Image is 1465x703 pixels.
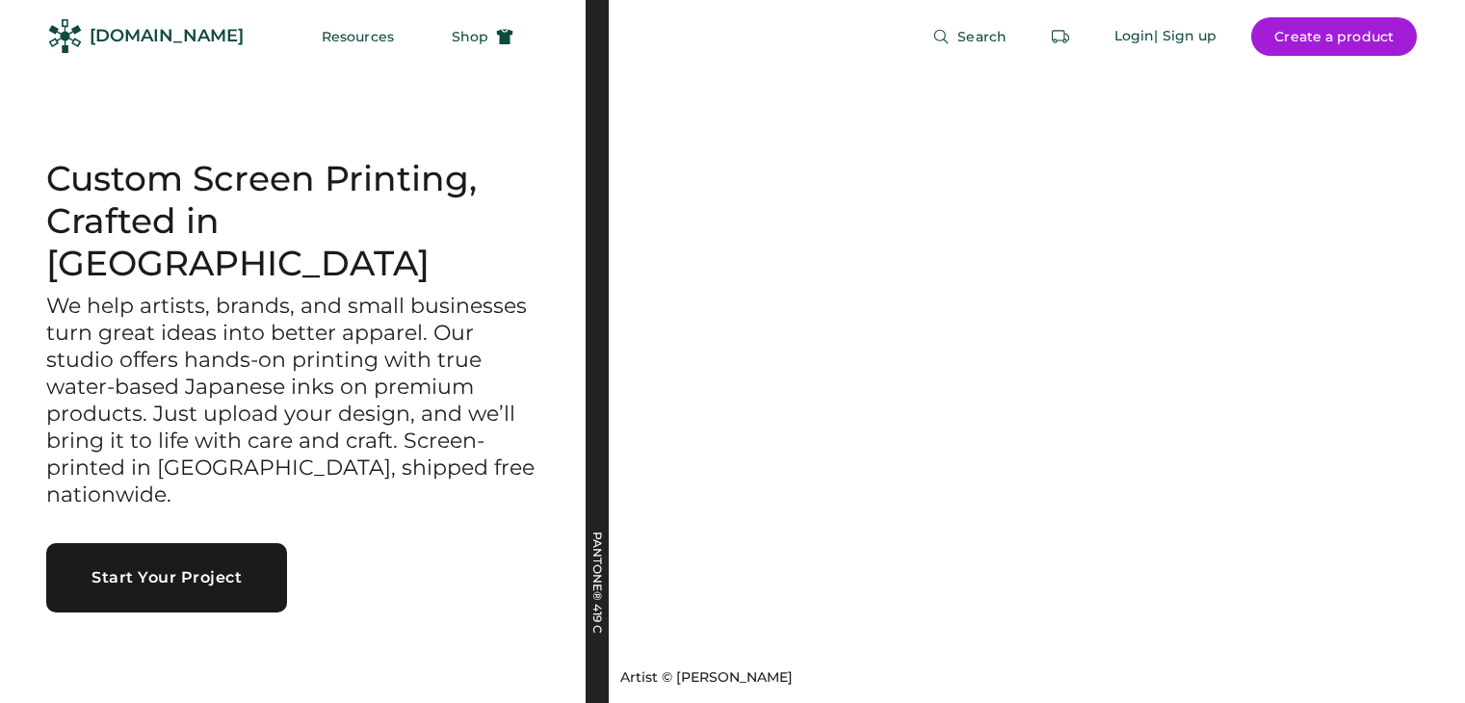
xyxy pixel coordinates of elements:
[46,543,287,612] button: Start Your Project
[909,17,1030,56] button: Search
[48,19,82,53] img: Rendered Logo - Screens
[46,158,539,285] h1: Custom Screen Printing, Crafted in [GEOGRAPHIC_DATA]
[452,30,488,43] span: Shop
[1114,27,1155,46] div: Login
[1041,17,1080,56] button: Retrieve an order
[299,17,417,56] button: Resources
[90,24,244,48] div: [DOMAIN_NAME]
[46,293,539,508] h3: We help artists, brands, and small businesses turn great ideas into better apparel. Our studio of...
[957,30,1007,43] span: Search
[1251,17,1417,56] button: Create a product
[429,17,536,56] button: Shop
[1154,27,1216,46] div: | Sign up
[613,661,793,688] a: Artist © [PERSON_NAME]
[620,668,793,688] div: Artist © [PERSON_NAME]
